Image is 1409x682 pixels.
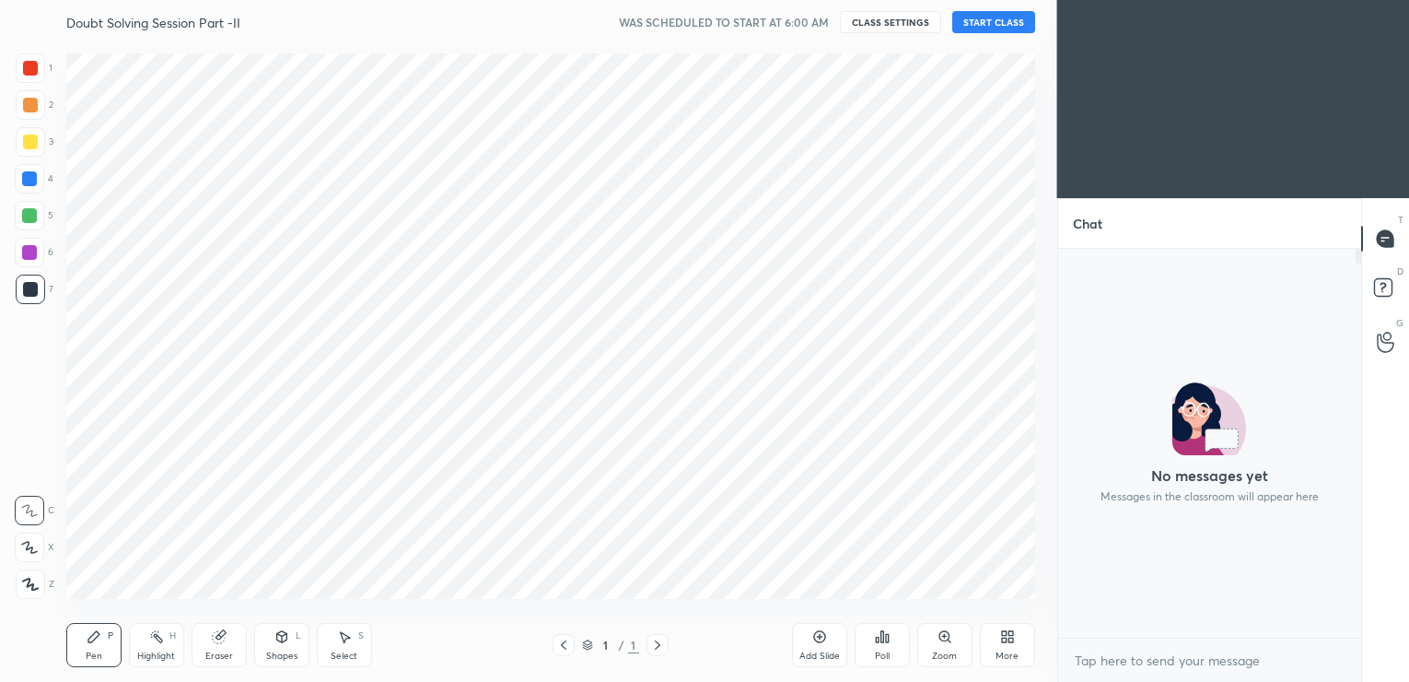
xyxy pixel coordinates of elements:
div: 2 [16,90,53,120]
div: Shapes [266,652,297,661]
div: 1 [628,637,639,653]
div: Eraser [205,652,233,661]
p: G [1396,316,1403,330]
h4: Doubt Solving Session Part -II [66,14,240,31]
div: C [15,496,54,525]
div: Z [16,570,54,599]
div: / [619,640,624,651]
h5: WAS SCHEDULED TO START AT 6:00 AM [619,14,829,30]
div: 1 [597,640,615,651]
div: H [169,631,176,641]
button: START CLASS [952,11,1035,33]
p: D [1397,265,1403,278]
div: More [996,652,1019,661]
div: Add Slide [799,652,840,661]
div: S [358,631,364,641]
div: Poll [875,652,890,661]
div: L [296,631,301,641]
button: CLASS SETTINGS [840,11,941,33]
div: Select [331,652,357,661]
div: 6 [15,238,53,267]
div: 5 [15,201,53,230]
div: 7 [16,275,53,304]
p: Chat [1058,199,1117,248]
div: 1 [16,53,52,83]
p: T [1398,213,1403,227]
div: 4 [15,164,53,194]
div: Zoom [932,652,957,661]
div: X [15,533,54,562]
div: Pen [86,652,102,661]
div: Highlight [137,652,175,661]
div: P [108,631,113,641]
div: 3 [16,127,53,157]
